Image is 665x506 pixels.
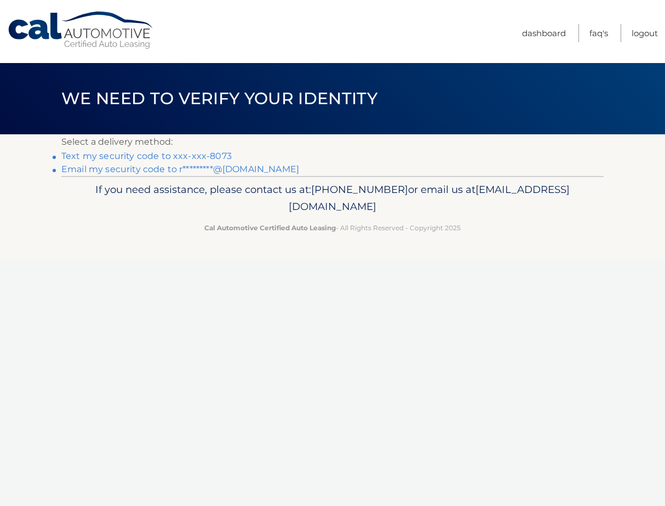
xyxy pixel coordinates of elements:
[7,11,155,50] a: Cal Automotive
[522,24,566,42] a: Dashboard
[68,181,597,216] p: If you need assistance, please contact us at: or email us at
[61,151,232,161] a: Text my security code to xxx-xxx-8073
[61,134,604,150] p: Select a delivery method:
[311,183,408,196] span: [PHONE_NUMBER]
[589,24,608,42] a: FAQ's
[204,224,336,232] strong: Cal Automotive Certified Auto Leasing
[61,88,377,109] span: We need to verify your identity
[61,164,299,174] a: Email my security code to r*********@[DOMAIN_NAME]
[68,222,597,234] p: - All Rights Reserved - Copyright 2025
[632,24,658,42] a: Logout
